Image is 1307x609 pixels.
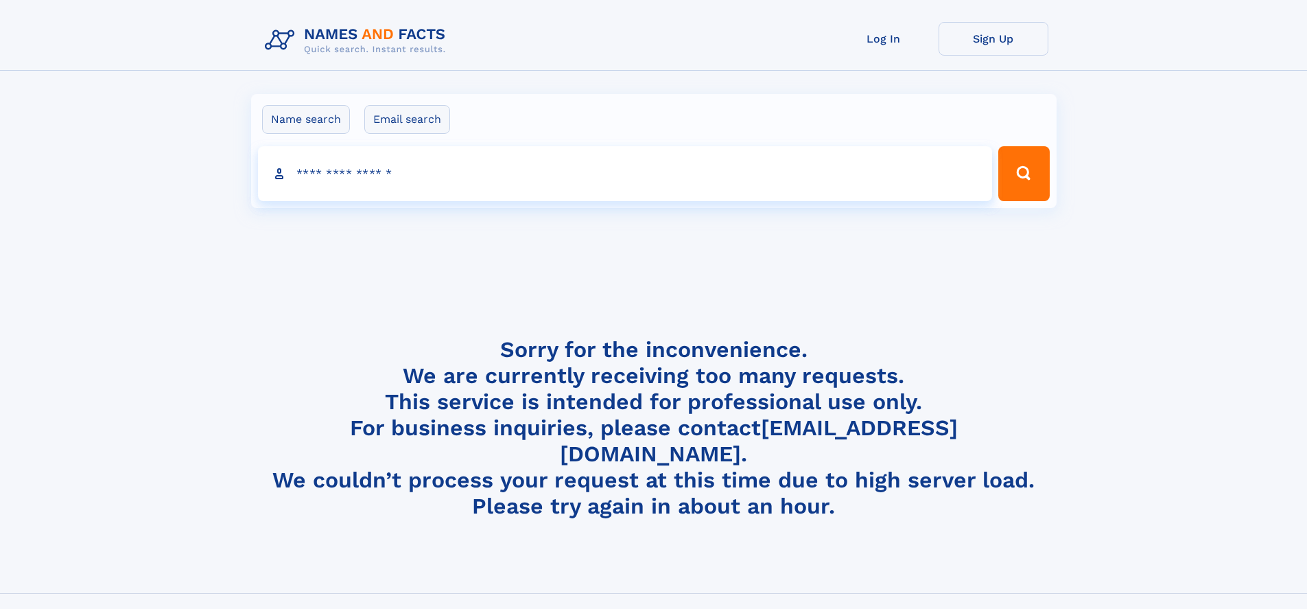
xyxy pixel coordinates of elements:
[364,105,450,134] label: Email search
[262,105,350,134] label: Name search
[259,336,1048,520] h4: Sorry for the inconvenience. We are currently receiving too many requests. This service is intend...
[258,146,993,201] input: search input
[560,415,958,467] a: [EMAIL_ADDRESS][DOMAIN_NAME]
[259,22,457,59] img: Logo Names and Facts
[998,146,1049,201] button: Search Button
[829,22,939,56] a: Log In
[939,22,1048,56] a: Sign Up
